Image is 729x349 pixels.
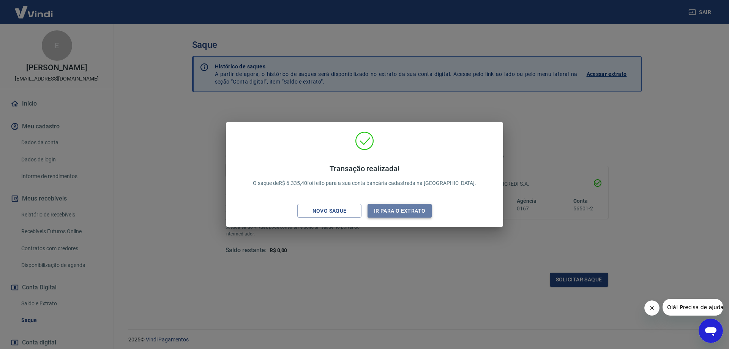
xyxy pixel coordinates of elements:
iframe: Fechar mensagem [644,300,660,316]
div: Novo saque [303,206,356,216]
button: Novo saque [297,204,361,218]
span: Olá! Precisa de ajuda? [5,5,64,11]
h4: Transação realizada! [253,164,477,173]
iframe: Botão para abrir a janela de mensagens [699,319,723,343]
iframe: Mensagem da empresa [663,299,723,316]
p: O saque de R$ 6.335,40 foi feito para a sua conta bancária cadastrada na [GEOGRAPHIC_DATA]. [253,164,477,187]
button: Ir para o extrato [368,204,432,218]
